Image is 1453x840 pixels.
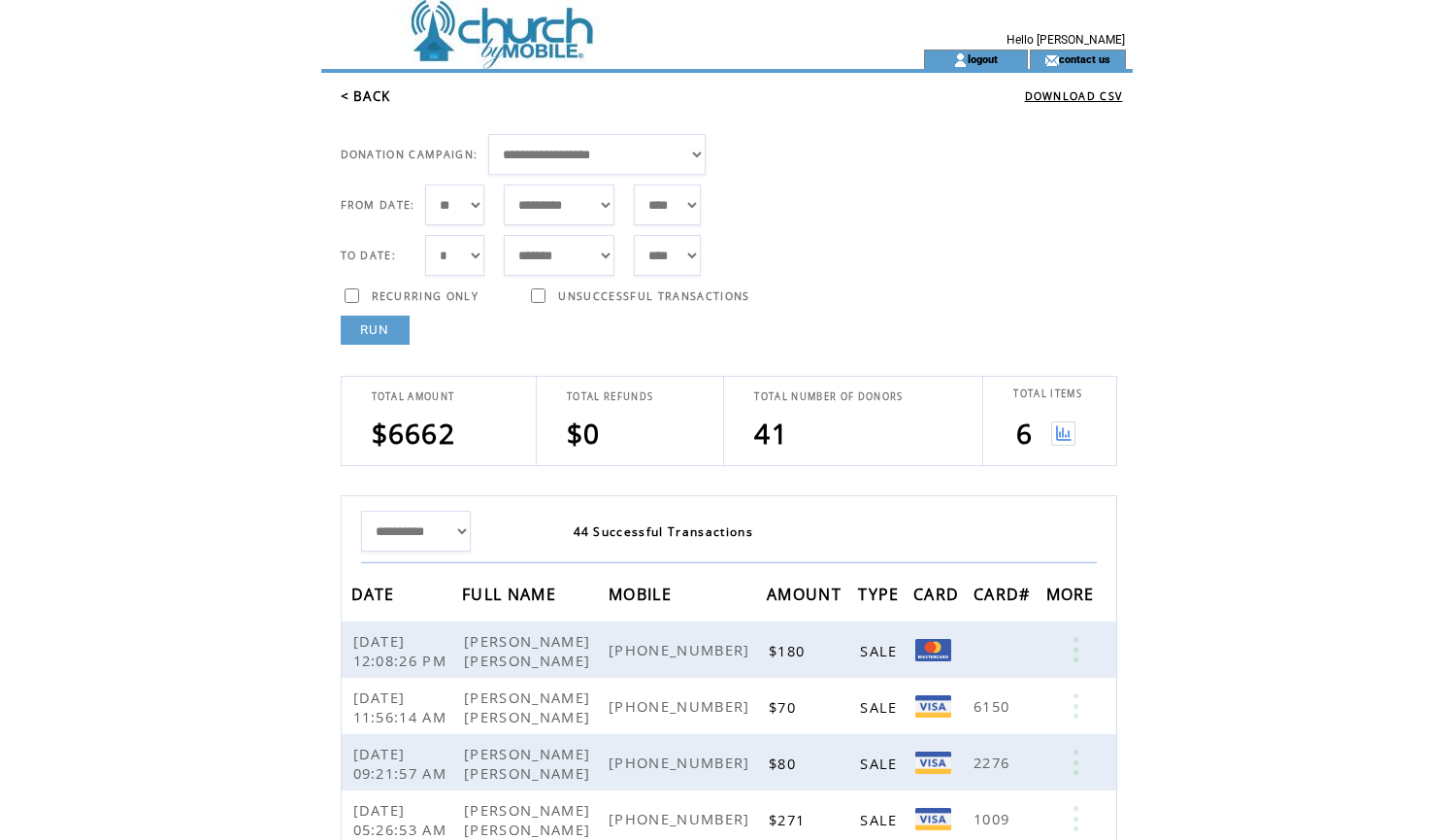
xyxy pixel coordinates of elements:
[464,800,595,839] span: [PERSON_NAME] [PERSON_NAME]
[860,754,902,773] span: SALE
[1046,579,1100,615] span: MORE
[558,289,749,303] span: UNSUCCESSFUL TRANSACTIONS
[372,289,479,303] span: RECURRING ONLY
[462,579,561,615] span: FULL NAME
[858,579,904,615] span: TYPE
[341,198,415,212] span: FROM DATE:
[860,697,902,717] span: SALE
[915,695,951,718] img: Visa
[968,52,998,65] a: logout
[351,579,400,615] span: DATE
[372,390,455,403] span: TOTAL AMOUNT
[609,588,677,599] a: MOBILE
[913,579,964,615] span: CARD
[341,148,479,161] span: DONATION CAMPAIGN:
[858,588,904,599] a: TYPE
[464,631,595,670] span: [PERSON_NAME] [PERSON_NAME]
[974,588,1036,599] a: CARD#
[1025,89,1123,103] a: DOWNLOAD CSV
[860,810,902,829] span: SALE
[341,249,397,262] span: TO DATE:
[767,579,846,615] span: AMOUNT
[609,696,755,716] span: [PHONE_NUMBER]
[1051,421,1075,446] img: View graph
[567,390,653,403] span: TOTAL REFUNDS
[353,800,452,839] span: [DATE] 05:26:53 AM
[1059,52,1110,65] a: contact us
[353,688,452,726] span: [DATE] 11:56:14 AM
[915,639,951,661] img: Mastercard
[915,752,951,774] img: Visa
[915,808,951,830] img: Visa
[609,640,755,659] span: [PHONE_NUMBER]
[769,754,801,773] span: $80
[974,753,1014,772] span: 2276
[767,588,846,599] a: AMOUNT
[341,316,410,345] a: RUN
[574,523,754,540] span: 44 Successful Transactions
[974,579,1036,615] span: CARD#
[953,52,968,68] img: account_icon.gif
[754,390,903,403] span: TOTAL NUMBER OF DONORS
[341,87,391,105] a: < BACK
[769,641,809,660] span: $180
[1016,415,1033,452] span: 6
[609,753,755,772] span: [PHONE_NUMBER]
[351,588,400,599] a: DATE
[464,744,595,783] span: [PERSON_NAME] [PERSON_NAME]
[353,744,452,783] span: [DATE] 09:21:57 AM
[1007,33,1125,47] span: Hello [PERSON_NAME]
[860,641,902,660] span: SALE
[769,697,801,717] span: $70
[913,588,964,599] a: CARD
[609,809,755,828] span: [PHONE_NUMBER]
[1013,387,1082,400] span: TOTAL ITEMS
[464,688,595,726] span: [PERSON_NAME] [PERSON_NAME]
[567,415,601,452] span: $0
[372,415,456,452] span: $6662
[609,579,677,615] span: MOBILE
[462,588,561,599] a: FULL NAME
[754,415,788,452] span: 41
[769,810,809,829] span: $271
[353,631,452,670] span: [DATE] 12:08:26 PM
[974,696,1014,716] span: 6150
[1044,52,1059,68] img: contact_us_icon.gif
[974,809,1014,828] span: 1009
